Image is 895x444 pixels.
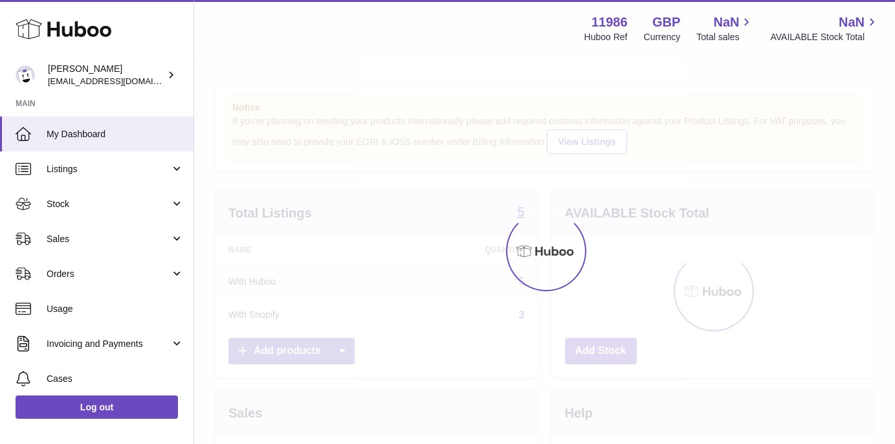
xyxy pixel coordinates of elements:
[47,163,170,175] span: Listings
[47,268,170,280] span: Orders
[16,395,178,419] a: Log out
[696,31,754,43] span: Total sales
[47,373,184,385] span: Cases
[47,338,170,350] span: Invoicing and Payments
[696,14,754,43] a: NaN Total sales
[644,31,681,43] div: Currency
[47,233,170,245] span: Sales
[713,14,739,31] span: NaN
[16,65,35,85] img: ariane@leagogo.com
[48,76,190,86] span: [EMAIL_ADDRESS][DOMAIN_NAME]
[591,14,628,31] strong: 11986
[47,198,170,210] span: Stock
[48,63,164,87] div: [PERSON_NAME]
[584,31,628,43] div: Huboo Ref
[47,128,184,140] span: My Dashboard
[770,31,879,43] span: AVAILABLE Stock Total
[839,14,865,31] span: NaN
[652,14,680,31] strong: GBP
[770,14,879,43] a: NaN AVAILABLE Stock Total
[47,303,184,315] span: Usage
